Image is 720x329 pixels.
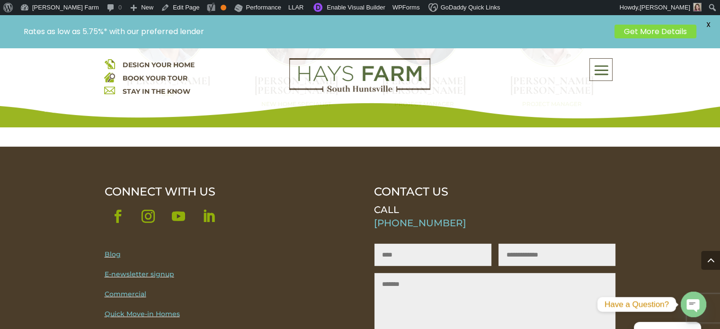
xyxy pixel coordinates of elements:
img: design your home [104,58,115,69]
a: [PHONE_NUMBER] [374,217,466,229]
a: STAY IN THE KNOW [122,87,190,96]
a: E-newsletter signup [105,270,174,278]
p: Rates as low as 5.75%* with our preferred lender [24,27,610,36]
a: hays farm homes huntsville development [289,86,430,94]
span: X [701,18,715,32]
span: [PERSON_NAME] [640,4,690,11]
div: CONNECT WITH US [105,185,346,198]
div: OK [221,5,226,10]
p: CONTACT US [374,185,615,198]
a: Follow on Facebook [105,203,131,230]
a: Quick Move-in Homes [105,310,180,318]
a: Follow on Youtube [165,203,192,230]
img: book your home tour [104,71,115,82]
a: Blog [105,250,121,258]
a: Get More Details [614,25,696,38]
span: CALL [374,204,399,215]
a: BOOK YOUR TOUR [122,74,187,82]
a: Follow on Instagram [135,203,161,230]
img: Logo [289,58,430,92]
a: DESIGN YOUR HOME [122,61,194,69]
a: Commercial [105,290,146,298]
a: Follow on LinkedIn [196,203,222,230]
